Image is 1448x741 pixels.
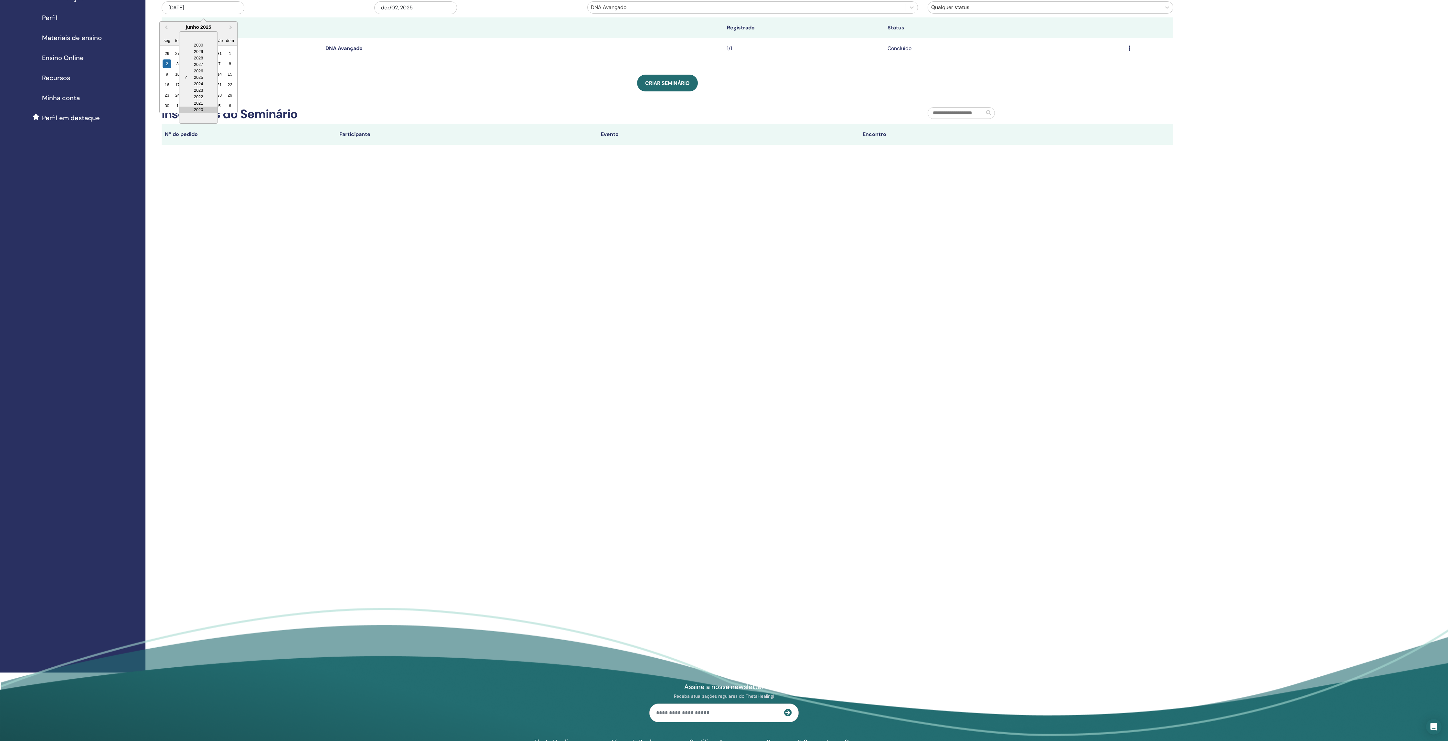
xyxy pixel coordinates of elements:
div: dez/02, 2025 [374,1,457,14]
span: Materiais de ensino [42,33,102,43]
span: Perfil em destaque [42,113,100,123]
div: Choose terça-feira, 17 de junho de 2025 [173,80,182,89]
span: Perfil [42,13,58,23]
div: Choose sábado, 31 de maio de 2025 [215,49,224,57]
div: Choose sábado, 5 de julho de 2025 [215,101,224,110]
div: Choose domingo, 15 de junho de 2025 [226,70,234,78]
th: Status [884,17,1125,38]
div: 2023 [179,87,218,94]
span: Minha conta [42,93,80,103]
div: sáb [215,36,224,45]
div: 2025 [179,74,218,81]
div: Choose terça-feira, 1 de julho de 2025 [173,101,182,110]
div: 2022 [179,94,218,100]
div: Choose segunda-feira, 23 de junho de 2025 [163,91,171,99]
div: Choose sábado, 14 de junho de 2025 [215,70,224,78]
div: Choose domingo, 29 de junho de 2025 [226,91,234,99]
p: Receba atualizações regulares do ThetaHealing! [649,693,799,699]
div: Open Intercom Messenger [1426,719,1442,735]
th: Registrado [724,17,884,38]
div: 2020 [179,107,218,113]
div: Choose segunda-feira, 9 de junho de 2025 [163,70,171,78]
div: 2028 [179,55,218,61]
div: Qualquer status [931,4,1158,11]
div: 2026 [179,68,218,74]
div: Choose sábado, 21 de junho de 2025 [215,80,224,89]
div: Choose segunda-feira, 26 de maio de 2025 [163,49,171,57]
div: junho 2025 [160,24,237,30]
a: DNA Avançado [325,45,363,52]
div: seg [163,36,171,45]
div: Choose sábado, 7 de junho de 2025 [215,59,224,68]
div: Choose segunda-feira, 2 de junho de 2025 [163,59,171,68]
div: Choose Date [159,21,238,113]
button: Previous Month [160,22,171,33]
div: 2029 [179,48,218,55]
a: Criar seminário [637,75,698,91]
div: Choose domingo, 6 de julho de 2025 [226,101,234,110]
td: 1/1 [724,38,884,59]
span: ✓ [184,74,188,81]
div: Choose terça-feira, 3 de junho de 2025 [173,59,182,68]
div: 2027 [179,61,218,68]
div: Choose domingo, 8 de junho de 2025 [226,59,234,68]
div: Choose terça-feira, 24 de junho de 2025 [173,91,182,99]
div: Choose terça-feira, 10 de junho de 2025 [173,70,182,78]
th: Seminário [162,17,322,38]
td: [DATE] [162,38,322,59]
div: Month June, 2025 [162,48,235,111]
div: ter [173,36,182,45]
button: Next Month [226,22,237,33]
div: dom [226,36,234,45]
span: Ensino Online [42,53,84,63]
h4: Assine a nossa newsletter [649,683,799,691]
th: Encontro [859,124,1121,145]
span: Recursos [42,73,70,83]
span: Criar seminário [645,80,690,87]
div: Choose segunda-feira, 16 de junho de 2025 [163,80,171,89]
div: Choose segunda-feira, 30 de junho de 2025 [163,101,171,110]
div: DNA Avançado [591,4,902,11]
th: Nº do pedido [162,124,336,145]
div: Choose domingo, 22 de junho de 2025 [226,80,234,89]
div: Choose sábado, 28 de junho de 2025 [215,91,224,99]
th: Participante [336,124,598,145]
th: Evento [598,124,859,145]
div: 2030 [179,42,218,48]
div: [DATE] [162,1,244,14]
div: Choose terça-feira, 27 de maio de 2025 [173,49,182,57]
div: Choose domingo, 1 de junho de 2025 [226,49,234,57]
td: Concluído [884,38,1125,59]
h2: Inscrições do Seminário [162,107,297,122]
div: 2024 [179,81,218,87]
div: 2021 [179,100,218,107]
